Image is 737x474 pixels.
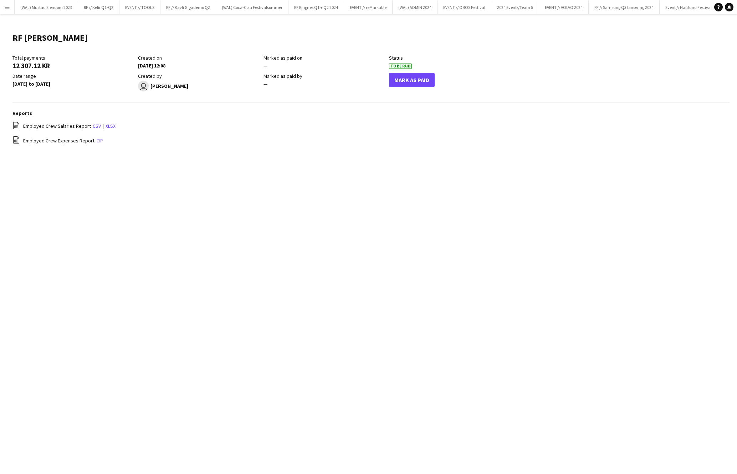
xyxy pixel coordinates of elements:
[389,73,435,87] button: Mark As Paid
[119,0,160,14] button: EVENT // TOOLS
[12,62,134,69] div: 12 307.12 KR
[96,137,103,144] a: zip
[138,81,260,91] div: [PERSON_NAME]
[263,62,267,69] span: —
[78,0,119,14] button: RF // Kefir Q1-Q2
[106,123,116,129] a: xlsx
[263,73,385,79] div: Marked as paid by
[344,0,393,14] button: EVENT // reMarkable
[138,55,260,61] div: Created on
[23,137,94,144] span: Employed Crew Expenses Report
[263,55,385,61] div: Marked as paid on
[12,32,88,43] h1: RF [PERSON_NAME]
[160,0,216,14] button: RF // Kavli Gigademo Q2
[12,110,730,116] h3: Reports
[23,123,91,129] span: Employed Crew Salaries Report
[12,122,730,131] div: |
[12,55,134,61] div: Total payments
[138,73,260,79] div: Created by
[263,81,267,87] span: —
[539,0,589,14] button: EVENT // VOLVO 2024
[437,0,491,14] button: EVENT // OBOS Festival
[491,0,539,14] button: 2024 Event//Team 5
[393,0,437,14] button: (WAL) ADMIN 2024
[93,123,101,129] a: csv
[216,0,288,14] button: (WAL) Coca-Cola Festivalsommer
[138,62,260,69] div: [DATE] 12:08
[389,55,511,61] div: Status
[12,73,134,79] div: Date range
[589,0,660,14] button: RF // Samsung Q3 lansering 2024
[288,0,344,14] button: RF Ringnes Q1 + Q2 2024
[389,64,412,69] span: To Be Paid
[12,81,134,87] div: [DATE] to [DATE]
[15,0,78,14] button: (WAL) Mustad Eiendom 2023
